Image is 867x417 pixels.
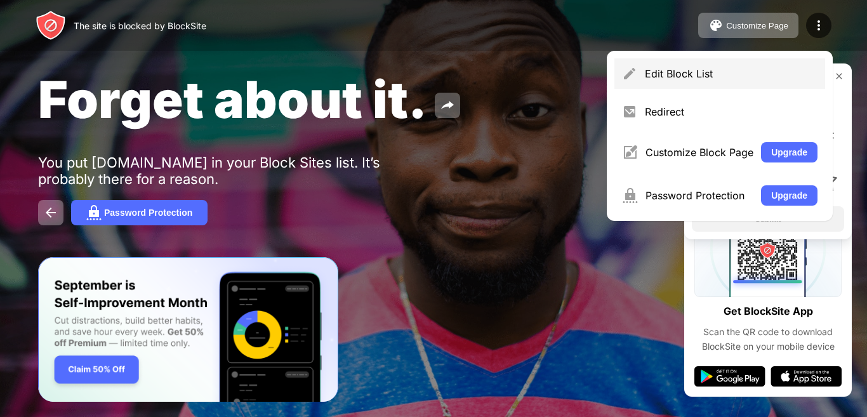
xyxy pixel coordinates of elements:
[38,154,430,187] div: You put [DOMAIN_NAME] in your Block Sites list. It’s probably there for a reason.
[71,200,208,225] button: Password Protection
[761,185,817,206] button: Upgrade
[86,205,102,220] img: password.svg
[104,208,192,218] div: Password Protection
[708,18,724,33] img: pallet.svg
[74,20,206,31] div: The site is blocked by BlockSite
[36,10,66,41] img: header-logo.svg
[834,71,844,81] img: rate-us-close.svg
[38,69,427,130] span: Forget about it.
[622,145,638,160] img: menu-customize.svg
[726,21,788,30] div: Customize Page
[694,325,842,354] div: Scan the QR code to download BlockSite on your mobile device
[622,66,637,81] img: menu-pencil.svg
[645,189,753,202] div: Password Protection
[694,366,765,387] img: google-play.svg
[645,105,817,118] div: Redirect
[622,104,637,119] img: menu-redirect.svg
[698,13,798,38] button: Customize Page
[761,142,817,162] button: Upgrade
[622,188,638,203] img: menu-password.svg
[724,302,813,321] div: Get BlockSite App
[771,366,842,387] img: app-store.svg
[811,18,826,33] img: menu-icon.svg
[38,257,338,402] iframe: Banner
[43,205,58,220] img: back.svg
[645,67,817,80] div: Edit Block List
[645,146,753,159] div: Customize Block Page
[440,98,455,113] img: share.svg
